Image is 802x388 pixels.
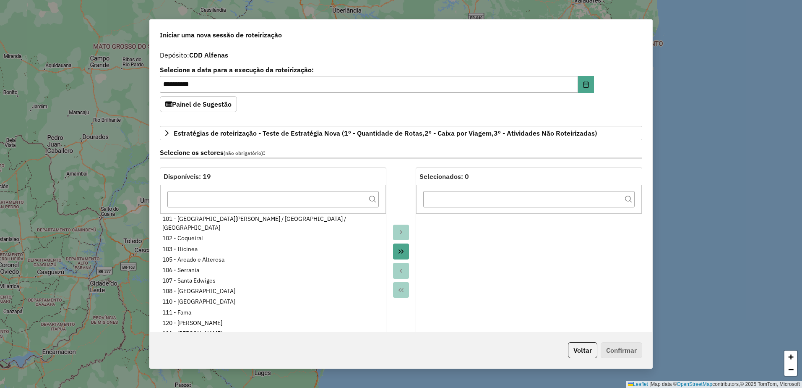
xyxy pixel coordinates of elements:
[784,363,797,376] a: Zoom out
[419,171,638,181] div: Selecionados: 0
[784,351,797,363] a: Zoom in
[224,150,263,156] span: (não obrigatório)
[788,351,794,362] span: +
[788,364,794,375] span: −
[393,244,409,260] button: Move All to Target
[162,215,384,232] div: 101 - [GEOGRAPHIC_DATA][PERSON_NAME] / [GEOGRAPHIC_DATA] / [GEOGRAPHIC_DATA]
[164,171,383,181] div: Disponíveis: 19
[162,266,384,275] div: 106 - Serrania
[626,381,802,388] div: Map data © contributors,© 2025 TomTom, Microsoft
[162,308,384,317] div: 111 - Fama
[162,234,384,243] div: 102 - Coqueiral
[162,329,384,338] div: 121 - [PERSON_NAME]
[162,245,384,254] div: 103 - Ilicinea
[162,287,384,296] div: 108 - [GEOGRAPHIC_DATA]
[160,65,594,75] label: Selecione a data para a execução da roteirização:
[160,96,237,112] button: Painel de Sugestão
[649,381,651,387] span: |
[174,130,597,136] span: Estratégias de roteirização - Teste de Estratégia Nova (1º - Quantidade de Rotas,2º - Caixa por V...
[578,76,594,93] button: Choose Date
[162,255,384,264] div: 105 - Areado e Alterosa
[160,147,642,159] label: Selecione os setores :
[628,381,648,387] a: Leaflet
[162,319,384,328] div: 120 - [PERSON_NAME]
[160,30,282,40] span: Iniciar uma nova sessão de roteirização
[162,297,384,306] div: 110 - [GEOGRAPHIC_DATA]
[189,51,228,59] strong: CDD Alfenas
[162,276,384,285] div: 107 - Santa Edwiges
[160,50,642,60] div: Depósito:
[568,342,597,358] button: Voltar
[677,381,713,387] a: OpenStreetMap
